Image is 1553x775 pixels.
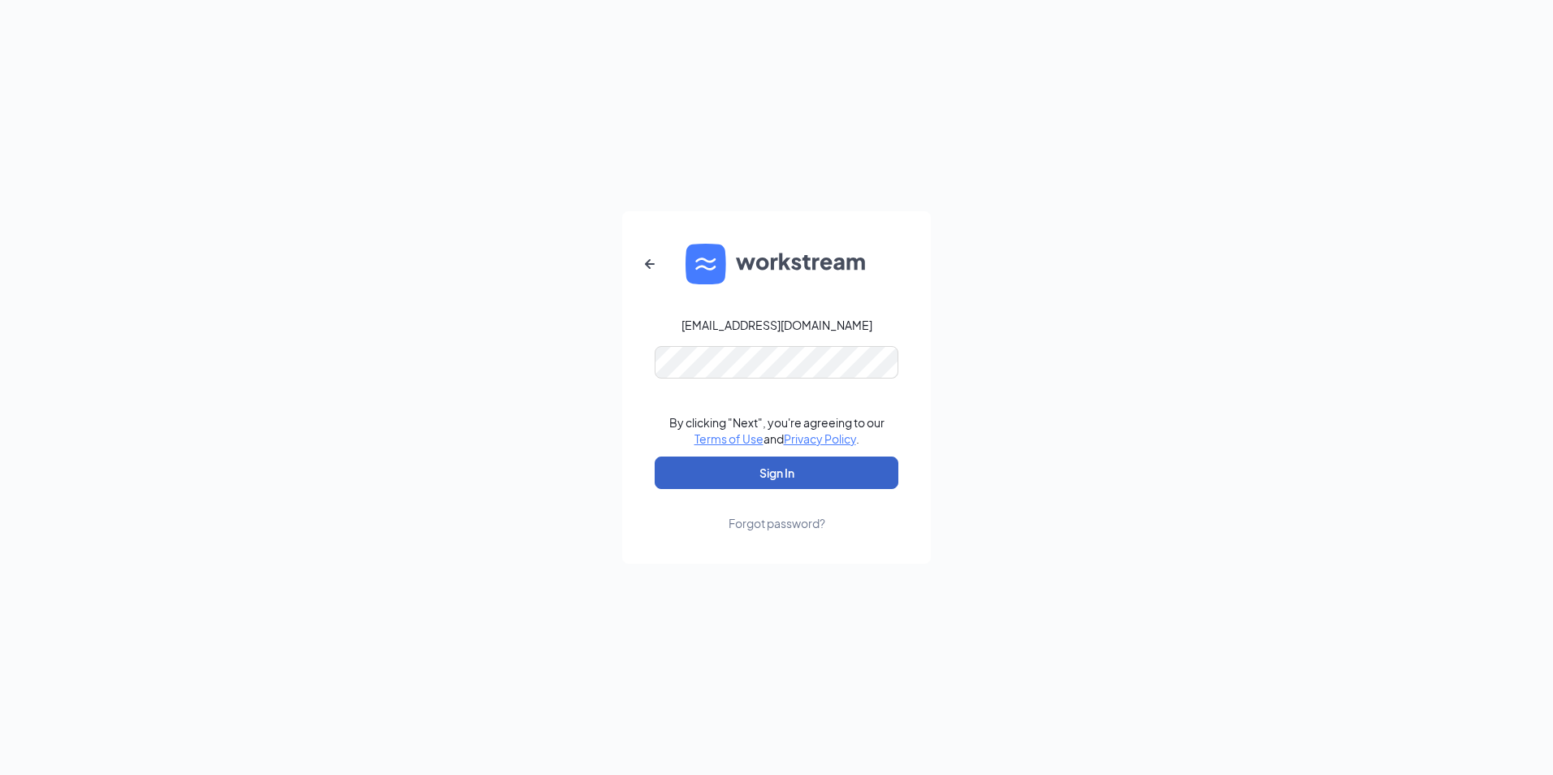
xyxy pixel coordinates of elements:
[694,431,764,446] a: Terms of Use
[640,254,660,274] svg: ArrowLeftNew
[669,414,885,447] div: By clicking "Next", you're agreeing to our and .
[681,317,872,333] div: [EMAIL_ADDRESS][DOMAIN_NAME]
[655,457,898,489] button: Sign In
[784,431,856,446] a: Privacy Policy
[686,244,867,284] img: WS logo and Workstream text
[729,515,825,531] div: Forgot password?
[729,489,825,531] a: Forgot password?
[630,245,669,284] button: ArrowLeftNew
